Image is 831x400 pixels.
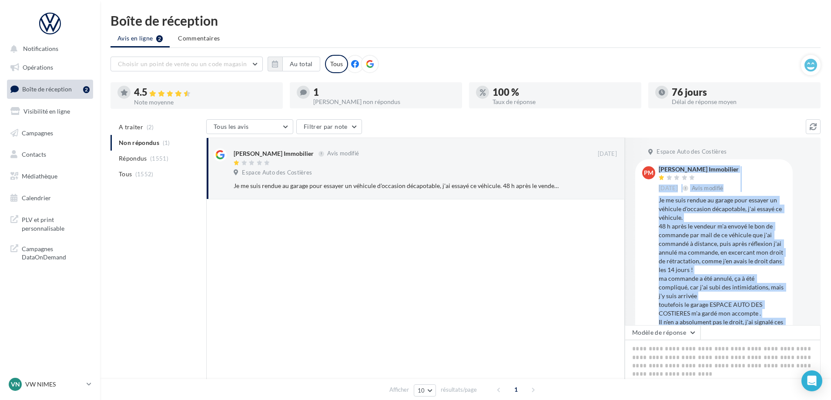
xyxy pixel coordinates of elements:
div: Tous [325,55,348,73]
button: Filtrer par note [296,119,362,134]
a: Médiathèque [5,167,95,185]
span: résultats/page [441,386,477,394]
button: Au total [268,57,320,71]
a: Campagnes DataOnDemand [5,239,95,265]
button: Modèle de réponse [625,325,700,340]
div: Taux de réponse [493,99,634,105]
span: Calendrier [22,194,51,202]
div: 1 [313,87,455,97]
a: Contacts [5,145,95,164]
span: Choisir un point de vente ou un code magasin [118,60,247,67]
span: (1551) [150,155,168,162]
a: Boîte de réception2 [5,80,95,98]
span: Boîte de réception [22,85,72,93]
button: Tous les avis [206,119,293,134]
span: Opérations [23,64,53,71]
span: 1 [509,383,523,397]
span: Notifications [23,45,58,53]
span: Contacts [22,151,46,158]
span: VN [11,380,20,389]
div: [PERSON_NAME] Immobilier [234,149,314,158]
span: Répondus [119,154,147,163]
div: [PERSON_NAME] Immobilier [659,166,739,172]
a: Calendrier [5,189,95,207]
span: A traiter [119,123,143,131]
a: Campagnes [5,124,95,142]
span: (2) [147,124,154,131]
div: Délai de réponse moyen [672,99,814,105]
div: Boîte de réception [111,14,821,27]
span: Campagnes DataOnDemand [22,243,90,262]
div: Je me suis rendue au garage pour essayer un véhicule d'occasion décapotable, j'ai essayé ce véhic... [659,196,786,387]
button: 10 [414,384,436,397]
span: Visibilité en ligne [23,108,70,115]
span: Avis modifié [692,185,724,192]
span: Campagnes [22,129,53,136]
span: Avis modifié [327,150,359,157]
span: PLV et print personnalisable [22,214,90,232]
span: [DATE] [659,185,678,192]
div: 4.5 [134,87,276,97]
span: Afficher [389,386,409,394]
div: 2 [83,86,90,93]
div: Je me suis rendue au garage pour essayer un véhicule d'occasion décapotable, j'ai essayé ce véhic... [234,182,560,190]
div: 100 % [493,87,634,97]
span: Tous [119,170,132,178]
p: VW NIMES [25,380,83,389]
a: VN VW NIMES [7,376,93,393]
span: Espace Auto des Costières [657,148,727,156]
span: (1552) [135,171,154,178]
div: 76 jours [672,87,814,97]
div: Open Intercom Messenger [801,370,822,391]
span: Espace Auto des Costières [242,169,312,177]
span: Commentaires [178,34,220,43]
span: PM [644,168,653,177]
span: Médiathèque [22,172,57,180]
div: Note moyenne [134,99,276,105]
span: [DATE] [598,150,617,158]
a: PLV et print personnalisable [5,210,95,236]
a: Opérations [5,58,95,77]
div: [PERSON_NAME] non répondus [313,99,455,105]
span: Tous les avis [214,123,249,130]
button: Choisir un point de vente ou un code magasin [111,57,263,71]
a: Visibilité en ligne [5,102,95,121]
span: 10 [418,387,425,394]
button: Au total [282,57,320,71]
